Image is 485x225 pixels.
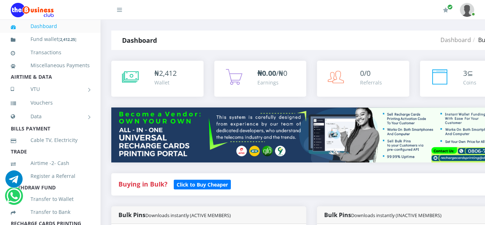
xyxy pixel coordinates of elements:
[324,211,442,219] strong: Bulk Pins
[11,95,90,111] a: Vouchers
[6,193,21,205] a: Chat for support
[257,68,276,78] b: ₦0.00
[154,68,177,79] div: ₦
[460,3,474,17] img: User
[111,61,204,97] a: ₦2,412 Wallet
[154,79,177,86] div: Wallet
[257,79,287,86] div: Earnings
[177,181,228,188] b: Click to Buy Cheaper
[351,212,442,219] small: Downloads instantly (INACTIVE MEMBERS)
[11,168,90,184] a: Register a Referral
[257,68,287,78] span: /₦0
[443,7,448,13] i: Renew/Upgrade Subscription
[122,36,157,45] strong: Dashboard
[11,18,90,35] a: Dashboard
[11,44,90,61] a: Transactions
[11,107,90,125] a: Data
[11,191,90,207] a: Transfer to Wallet
[463,79,476,86] div: Coins
[118,180,167,188] strong: Buying in Bulk?
[59,37,76,42] small: [ ]
[463,68,467,78] span: 3
[11,31,90,48] a: Fund wallet[2,412.25]
[11,57,90,74] a: Miscellaneous Payments
[11,80,90,98] a: VTU
[317,61,409,97] a: 0/0 Referrals
[463,68,476,79] div: ⊆
[360,68,370,78] span: 0/0
[360,79,382,86] div: Referrals
[11,204,90,220] a: Transfer to Bank
[11,3,54,17] img: Logo
[118,211,231,219] strong: Bulk Pins
[11,155,90,171] a: Airtime -2- Cash
[145,212,231,219] small: Downloads instantly (ACTIVE MEMBERS)
[214,61,307,97] a: ₦0.00/₦0 Earnings
[440,36,471,44] a: Dashboard
[60,37,75,42] b: 2,412.25
[5,176,23,188] a: Chat for support
[11,132,90,148] a: Cable TV, Electricity
[447,4,453,10] span: Renew/Upgrade Subscription
[174,180,231,188] a: Click to Buy Cheaper
[159,68,177,78] span: 2,412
